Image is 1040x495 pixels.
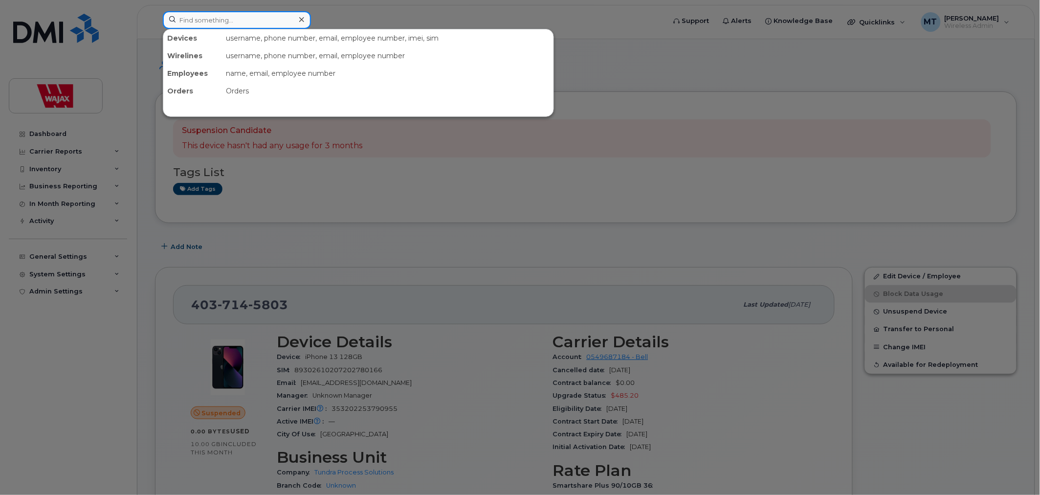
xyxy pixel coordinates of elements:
div: username, phone number, email, employee number, imei, sim [222,29,553,47]
div: Devices [163,29,222,47]
div: username, phone number, email, employee number [222,47,553,65]
div: Orders [222,82,553,100]
div: Orders [163,82,222,100]
div: Wirelines [163,47,222,65]
div: name, email, employee number [222,65,553,82]
div: Employees [163,65,222,82]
